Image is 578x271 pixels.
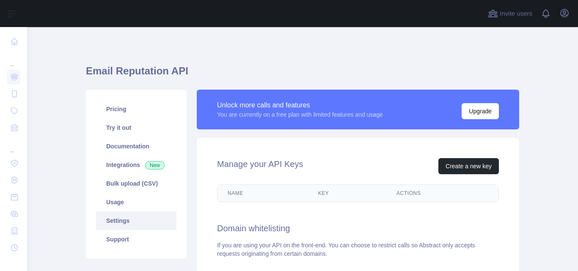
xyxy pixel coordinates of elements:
[308,185,386,202] th: Key
[96,118,176,137] a: Try it out
[500,9,532,19] span: Invite users
[7,51,20,68] div: ...
[96,174,176,193] a: Bulk upload (CSV)
[96,100,176,118] a: Pricing
[486,7,534,20] button: Invite users
[96,211,176,230] a: Settings
[217,241,499,258] div: If you are using your API on the front-end. You can choose to restrict calls so Abstract only acc...
[7,137,20,154] div: ...
[217,158,303,174] h2: Manage your API Keys
[145,161,165,170] span: New
[217,100,383,110] div: Unlock more calls and features
[217,222,499,234] h2: Domain whitelisting
[462,103,499,119] button: Upgrade
[217,110,383,119] div: You are currently on a free plan with limited features and usage
[96,230,176,249] a: Support
[96,193,176,211] a: Usage
[86,64,519,85] h1: Email Reputation API
[96,137,176,156] a: Documentation
[438,158,499,174] button: Create a new key
[386,185,498,202] th: Actions
[217,185,308,202] th: Name
[96,156,176,174] a: Integrations New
